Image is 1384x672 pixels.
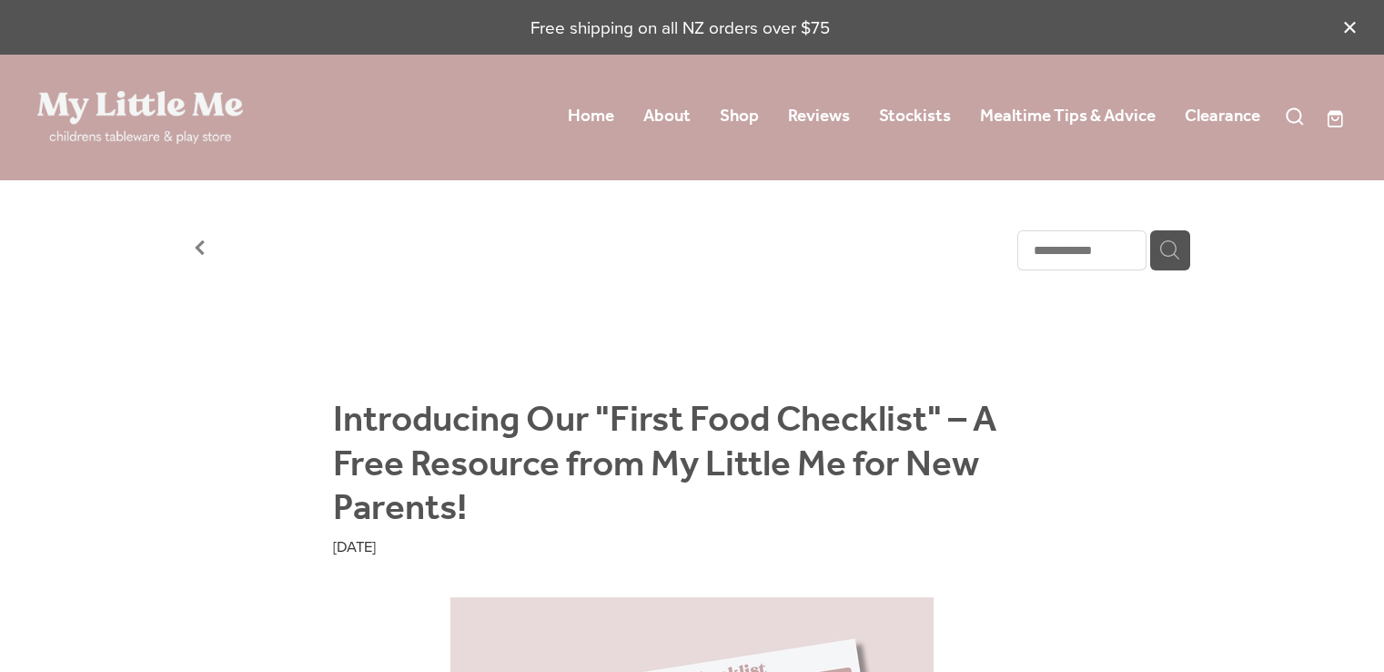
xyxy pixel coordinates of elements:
[788,100,850,133] a: Reviews
[879,100,951,133] a: Stockists
[643,100,691,133] a: About
[980,100,1156,133] a: Mealtime Tips & Advice
[333,400,1051,534] h1: Introducing Our "First Food Checklist" – A Free Resource from My Little Me for New Parents!
[1185,100,1260,133] a: Clearance
[333,535,1051,558] div: [DATE]
[720,100,759,133] a: Shop
[37,15,1323,40] p: Free shipping on all NZ orders over $75
[568,100,614,133] a: Home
